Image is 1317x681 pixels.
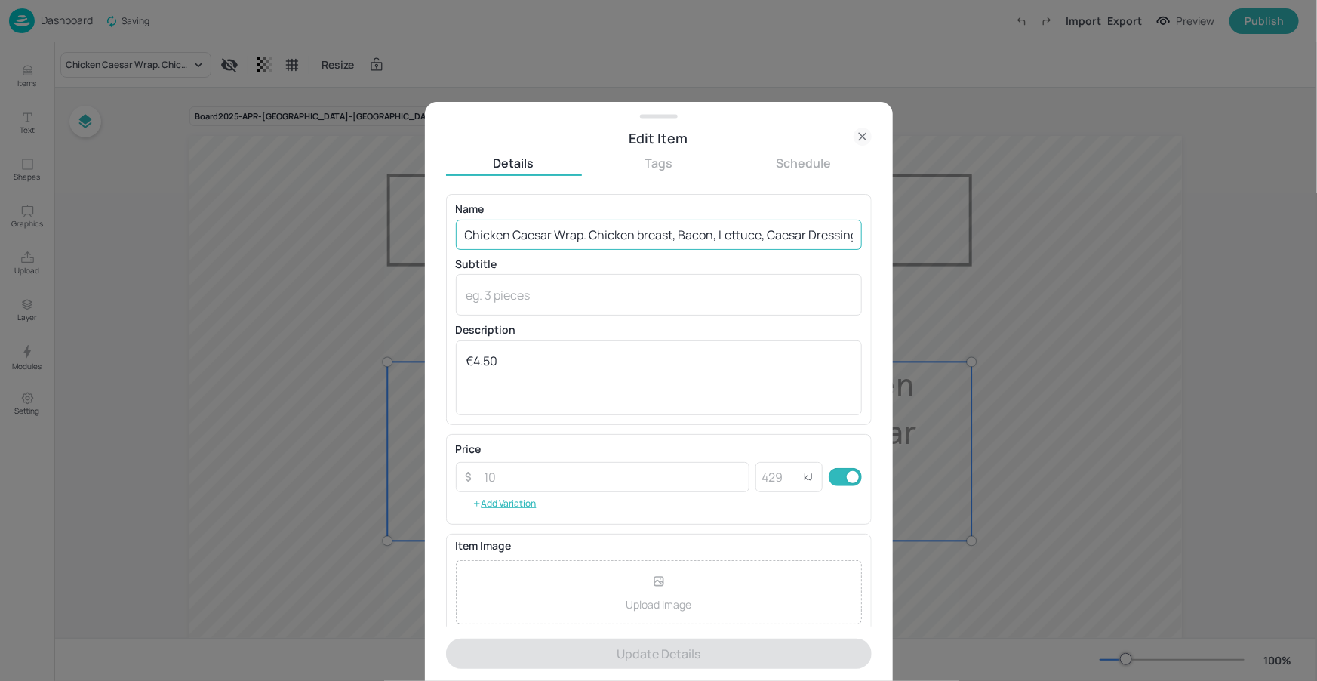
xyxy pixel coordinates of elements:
button: Add Variation [456,492,553,515]
div: Edit Item [446,128,872,149]
textarea: €4.50 [466,353,851,402]
p: Upload Image [626,596,691,612]
p: kJ [805,472,814,482]
p: Price [456,444,482,455]
input: eg. Chicken Teriyaki Sushi Roll [456,220,862,250]
button: Schedule [736,155,872,171]
p: Description [456,325,862,335]
input: 429 [755,462,804,492]
button: Tags [591,155,727,171]
button: Details [446,155,582,171]
p: Item Image [456,541,862,551]
p: Subtitle [456,259,862,270]
input: 10 [475,462,750,492]
p: Name [456,204,862,214]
